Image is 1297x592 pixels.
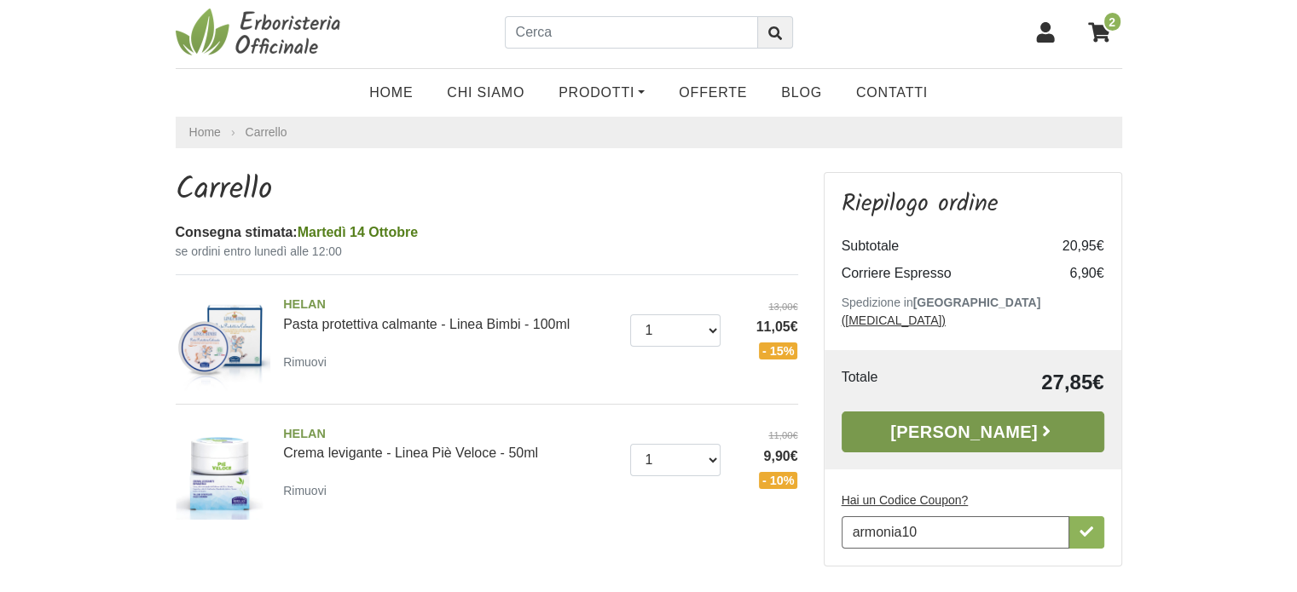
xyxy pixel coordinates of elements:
small: Rimuovi [283,484,327,497]
a: [PERSON_NAME] [842,411,1104,452]
a: Carrello [246,125,287,139]
a: Rimuovi [283,480,333,501]
a: 2 [1080,11,1122,54]
span: Martedì 14 Ottobre [298,225,418,239]
span: - 10% [759,472,798,489]
a: HELANCrema levigante - Linea Piè Veloce - 50ml [283,425,617,461]
a: Home [352,76,430,110]
label: Hai un Codice Coupon? [842,491,969,509]
h3: Riepilogo ordine [842,190,1104,219]
p: Spedizione in [842,294,1104,330]
a: Chi Siamo [430,76,541,110]
img: Crema levigante - Linea Piè Veloce - 50ml [170,418,271,520]
td: Subtotale [842,233,1036,260]
input: Cerca [505,16,758,49]
small: se ordini entro lunedì alle 12:00 [176,243,798,261]
a: Home [189,124,221,141]
h1: Carrello [176,172,798,209]
span: 9,90€ [733,446,798,467]
a: HELANPasta protettiva calmante - Linea Bimbi - 100ml [283,296,617,331]
a: Prodotti [541,76,662,110]
b: [GEOGRAPHIC_DATA] [913,296,1041,309]
span: - 15% [759,342,798,359]
div: Consegna stimata: [176,222,798,243]
input: Hai un Codice Coupon? [842,516,1069,549]
td: Corriere Espresso [842,260,1036,287]
u: Hai un Codice Coupon? [842,493,969,507]
td: 6,90€ [1036,260,1104,287]
td: Totale [842,367,938,398]
a: Rimuovi [283,351,333,372]
del: 13,00€ [733,300,798,314]
small: Rimuovi [283,355,327,369]
a: ([MEDICAL_DATA]) [842,313,946,327]
span: HELAN [283,425,617,444]
a: Contatti [839,76,945,110]
del: 11,00€ [733,428,798,443]
span: 2 [1103,11,1122,32]
td: 27,85€ [938,367,1104,398]
img: Erboristeria Officinale [176,7,346,58]
span: 11,05€ [733,317,798,337]
nav: breadcrumb [176,117,1122,148]
img: Pasta protettiva calmante - Linea Bimbi - 100ml [170,289,271,390]
span: HELAN [283,296,617,314]
td: 20,95€ [1036,233,1104,260]
a: OFFERTE [662,76,764,110]
a: Blog [764,76,839,110]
